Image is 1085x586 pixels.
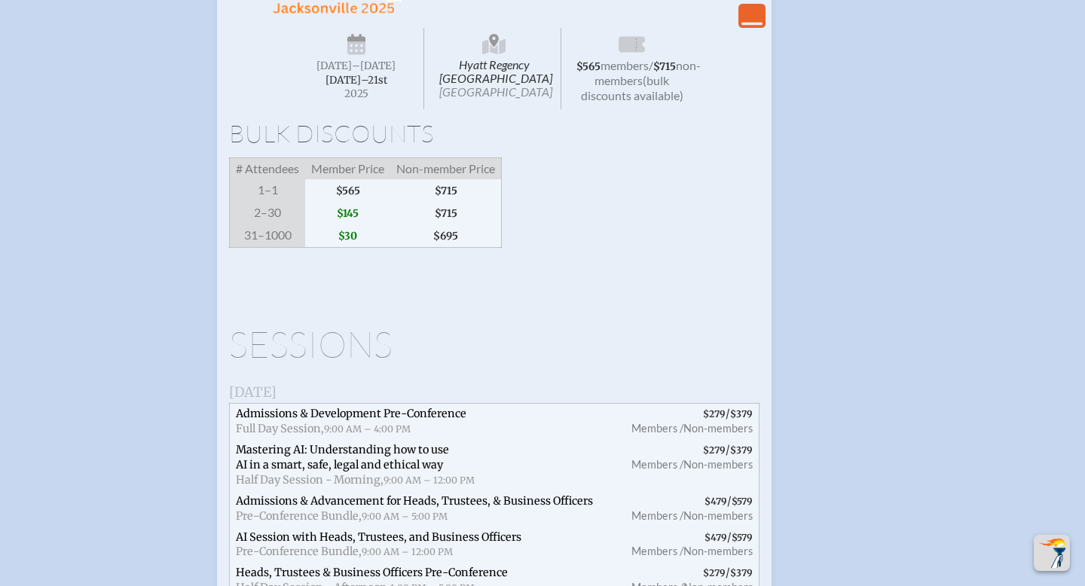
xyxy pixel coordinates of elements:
[653,60,676,73] span: $715
[305,202,390,224] span: $145
[649,58,653,72] span: /
[236,407,466,420] span: Admissions & Development Pre-Conference
[704,496,727,507] span: $479
[703,444,726,456] span: $279
[390,158,502,180] span: Non-member Price
[732,496,753,507] span: $579
[236,494,593,508] span: Admissions & Advancement for Heads, Trustees, & Business Officers
[683,422,753,435] span: Non-members
[230,158,306,180] span: # Attendees
[324,423,411,435] span: 9:00 AM – 4:00 PM
[439,84,552,99] span: [GEOGRAPHIC_DATA]
[236,545,362,558] span: Pre-Conference Bundle,
[384,475,475,486] span: 9:00 AM – 12:00 PM
[229,121,759,145] h1: Bulk Discounts
[316,60,352,72] span: [DATE]
[730,567,753,578] span: $379
[390,224,502,248] span: $695
[1034,535,1070,571] button: Scroll Top
[236,473,384,487] span: Half Day Session - Morning,
[704,532,727,543] span: $479
[730,408,753,420] span: $379
[1037,538,1067,568] img: To the top
[730,444,753,456] span: $379
[325,74,387,87] span: [DATE]–⁠21st
[390,202,502,224] span: $715
[615,527,759,563] span: /
[230,224,306,248] span: 31–1000
[305,179,390,202] span: $565
[594,58,701,87] span: non-members
[683,509,753,522] span: Non-members
[703,408,726,420] span: $279
[615,404,759,440] span: /
[229,326,759,362] h1: Sessions
[390,179,502,202] span: $715
[732,532,753,543] span: $579
[427,28,562,109] span: Hyatt Regency [GEOGRAPHIC_DATA]
[703,567,726,578] span: $279
[362,546,453,557] span: 9:00 AM – 12:00 PM
[352,60,396,72] span: –[DATE]
[305,158,390,180] span: Member Price
[236,530,521,544] span: AI Session with Heads, Trustees, and Business Officers
[305,224,390,248] span: $30
[301,88,411,99] span: 2025
[236,566,508,579] span: Heads, Trustees & Business Officers Pre-Conference
[631,545,683,557] span: Members /
[230,202,306,224] span: 2–30
[362,511,448,522] span: 9:00 AM – 5:00 PM
[576,60,601,73] span: $565
[236,443,449,472] span: Mastering AI: Understanding how to use AI in a smart, safe, legal and ethical way
[236,509,362,523] span: Pre-Conference Bundle,
[631,422,683,435] span: Members /
[615,440,759,491] span: /
[683,458,753,471] span: Non-members
[615,491,759,527] span: /
[230,179,306,202] span: 1–1
[236,422,324,435] span: Full Day Session,
[683,545,753,557] span: Non-members
[581,73,683,102] span: (bulk discounts available)
[631,509,683,522] span: Members /
[601,58,649,72] span: members
[631,458,683,471] span: Members /
[229,383,277,401] span: [DATE]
